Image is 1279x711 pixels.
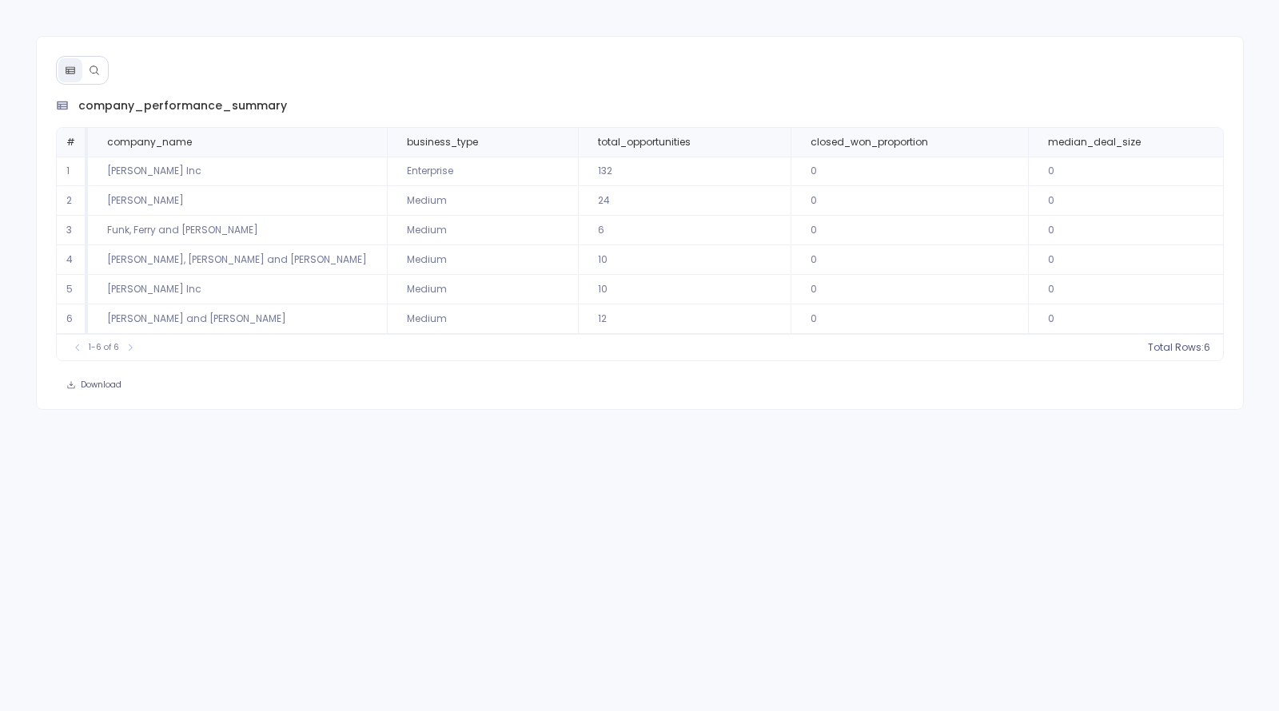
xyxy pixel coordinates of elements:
[57,186,88,216] td: 2
[57,304,88,334] td: 6
[578,245,791,275] td: 10
[1028,304,1241,334] td: 0
[811,136,928,149] span: closed_won_proportion
[578,216,791,245] td: 6
[1148,341,1204,354] span: Total Rows:
[387,157,578,186] td: Enterprise
[578,275,791,304] td: 10
[57,216,88,245] td: 3
[1028,157,1241,186] td: 0
[57,245,88,275] td: 4
[88,245,387,275] td: [PERSON_NAME], [PERSON_NAME] and [PERSON_NAME]
[1028,216,1241,245] td: 0
[387,275,578,304] td: Medium
[598,136,691,149] span: total_opportunities
[791,275,1028,304] td: 0
[791,304,1028,334] td: 0
[1028,275,1241,304] td: 0
[1048,136,1141,149] span: median_deal_size
[387,186,578,216] td: Medium
[578,304,791,334] td: 12
[791,157,1028,186] td: 0
[56,374,132,396] button: Download
[1204,341,1210,354] span: 6
[66,135,75,149] span: #
[407,136,478,149] span: business_type
[387,245,578,275] td: Medium
[578,157,791,186] td: 132
[107,136,192,149] span: company_name
[88,216,387,245] td: Funk, Ferry and [PERSON_NAME]
[88,275,387,304] td: [PERSON_NAME] Inc
[1028,245,1241,275] td: 0
[1028,186,1241,216] td: 0
[791,186,1028,216] td: 0
[791,245,1028,275] td: 0
[387,216,578,245] td: Medium
[387,304,578,334] td: Medium
[57,275,88,304] td: 5
[81,379,122,391] span: Download
[78,97,287,114] span: company_performance_summary
[791,216,1028,245] td: 0
[578,186,791,216] td: 24
[88,304,387,334] td: [PERSON_NAME] and [PERSON_NAME]
[57,157,88,186] td: 1
[88,186,387,216] td: [PERSON_NAME]
[88,157,387,186] td: [PERSON_NAME] Inc
[89,341,119,354] span: 1-6 of 6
